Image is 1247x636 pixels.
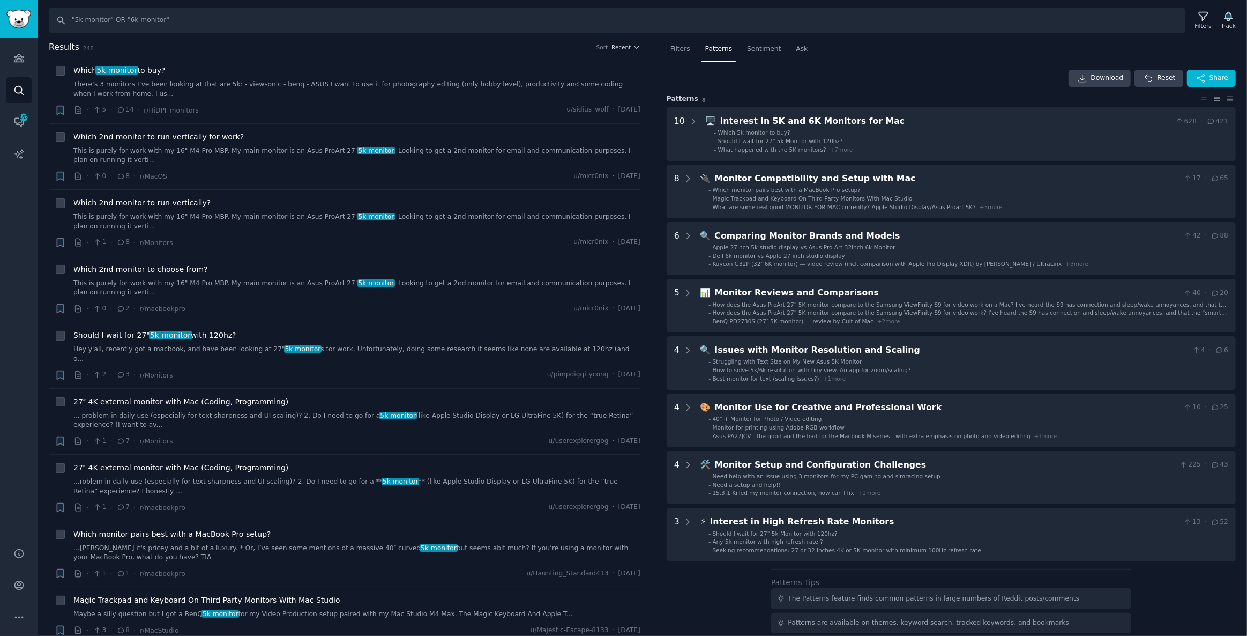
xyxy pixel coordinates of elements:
span: · [613,370,615,380]
span: 27″ 4K external monitor with Mac (Coding, Programming) [73,462,288,474]
span: 5k monitor [357,147,395,154]
span: · [613,238,615,247]
span: r/MacOS [139,173,167,180]
span: · [110,625,112,636]
div: 4 [674,458,679,497]
span: Which 2nd monitor to run vertically for work? [73,131,244,143]
div: - [708,538,711,545]
span: 1 [93,569,106,579]
span: 🎨 [700,402,711,412]
span: Which monitor pairs best with a MacBook Pro setup? [713,187,861,193]
span: 0 [93,172,106,181]
div: - [708,243,711,251]
span: · [87,303,89,314]
a: Download [1069,70,1131,87]
span: 5 [93,105,106,115]
span: · [87,625,89,636]
span: 5k monitor [357,279,395,287]
span: u/userexplorergbg [549,502,609,512]
a: This is purely for work with my 16" M4 Pro MBP. My main monitor is an Asus ProArt 27"5k monitor. ... [73,212,640,231]
span: [DATE] [618,437,640,446]
div: 4 [674,401,679,440]
span: 🔍 [700,345,711,355]
span: · [133,171,136,182]
div: - [714,146,716,153]
span: Which 2nd monitor to run vertically? [73,197,211,209]
a: ...[PERSON_NAME] it's pricey and a bit of a luxury. * Or, I’ve seen some mentions of a massive 40... [73,544,640,563]
span: [DATE] [618,172,640,181]
span: + 2 more [877,318,900,324]
span: · [1205,289,1207,298]
span: 3 [93,626,106,635]
span: r/macbookpro [139,504,185,512]
span: + 1 more [858,490,881,496]
span: · [110,303,112,314]
span: Should I wait for 27" 5k Monitor with 120hz? [713,530,838,537]
button: Track [1218,9,1239,32]
a: Which5k monitorto buy? [73,65,165,76]
label: Patterns Tips [771,578,819,587]
a: This is purely for work with my 16" M4 Pro MBP. My main monitor is an Asus ProArt 27"5k monitor. ... [73,279,640,298]
span: · [613,304,615,314]
div: - [708,195,711,202]
span: 20 [1211,289,1228,298]
span: 8 [116,238,130,247]
span: 0 [93,304,106,314]
span: [DATE] [618,569,640,579]
span: · [87,105,89,116]
div: Monitor Compatibility and Setup with Mac [715,172,1179,186]
span: Reset [1157,73,1175,83]
a: Which 2nd monitor to choose from? [73,264,208,275]
span: What happened with the 5K monitors? [718,146,826,153]
span: u/sidius_wolf [566,105,608,115]
span: r/MacStudio [139,627,178,634]
span: u/micr0nix [573,238,608,247]
span: · [87,171,89,182]
span: · [133,502,136,513]
span: 248 [83,45,94,51]
div: Interest in 5K and 6K Monitors for Mac [720,115,1171,128]
span: Recent [611,43,631,51]
div: Track [1221,22,1236,29]
div: - [708,252,711,260]
div: Interest in High Refresh Rate Monitors [710,515,1179,529]
div: Monitor Setup and Configuration Challenges [715,458,1176,472]
span: Asus PA27JCV - the good and the bad for the Macbook M series - with extra emphasis on photo and v... [713,433,1031,439]
span: · [613,626,615,635]
span: · [1205,403,1207,412]
span: Magic Trackpad and Keyboard On Third Party Monitors With Mac Studio [73,595,340,606]
span: 8 [116,626,130,635]
span: 43 [1211,460,1228,470]
a: Hey y'all, recently got a macbook, and have been looking at 27"5k monitors for work. Unfortunatel... [73,345,640,364]
span: Magic Trackpad and Keyboard On Third Party Monitors With Mac Studio [713,195,913,202]
span: · [110,171,112,182]
span: Should I wait for 27" 5k Monitor with 120hz? [718,138,843,144]
span: 40" + Monitor for Photo / Video editing [713,416,822,422]
span: Dell 6k monitor vs Apple 27 inch studio display [713,253,845,259]
a: ...roblem in daily use (especially for text sharpness and UI scaling)? 2. Do I need to go for a *... [73,477,640,496]
span: · [1209,346,1211,356]
span: · [133,237,136,248]
span: 27″ 4K external monitor with Mac (Coding, Programming) [73,396,288,408]
span: · [133,625,136,636]
span: 1 [93,437,106,446]
span: 2 [116,304,130,314]
div: - [708,301,711,308]
span: · [613,172,615,181]
span: r/Monitors [139,239,173,247]
span: 3 [116,370,130,380]
span: Sentiment [747,45,781,54]
span: What are some real good MONITOR FOR MAC currently? Apple Studio Display/Asus Proart 5K? [713,204,976,210]
a: Should I wait for 27"5k monitorwith 120hz? [73,330,236,341]
div: - [708,546,711,554]
span: Pattern s [667,94,698,104]
span: 462 [19,114,28,121]
span: How does the Asus ProArt 27" 5K monitor compare to the Samsung ViewFinity S9 for video work? I've... [713,309,1227,323]
span: 52 [1211,517,1228,527]
span: Share [1209,73,1228,83]
span: 🛠️ [700,460,711,470]
div: 3 [674,515,679,554]
span: · [87,369,89,381]
span: How to solve 5k/6k resolution with tiny view. An app for zoom/scaling? [713,367,911,373]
